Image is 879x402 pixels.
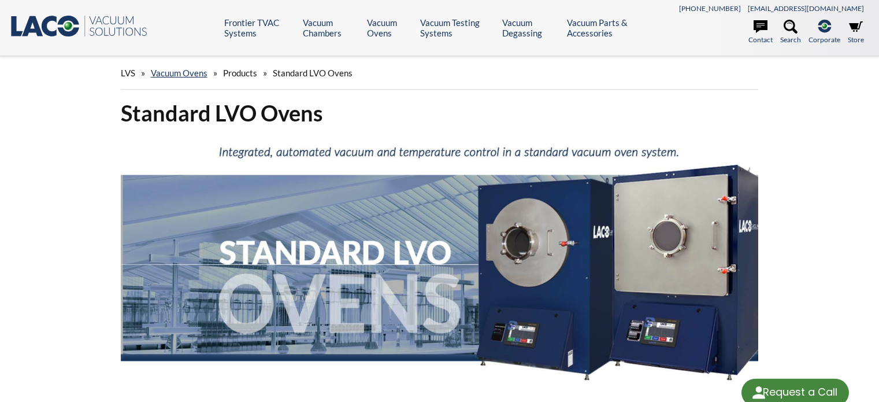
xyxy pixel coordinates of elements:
[848,20,864,45] a: Store
[121,68,135,78] span: LVS
[367,17,411,38] a: Vacuum Ovens
[223,68,257,78] span: Products
[151,68,207,78] a: Vacuum Ovens
[808,34,840,45] span: Corporate
[303,17,358,38] a: Vacuum Chambers
[502,17,558,38] a: Vacuum Degassing
[224,17,294,38] a: Frontier TVAC Systems
[567,17,652,38] a: Vacuum Parts & Accessories
[273,68,353,78] span: Standard LVO Ovens
[748,4,864,13] a: [EMAIL_ADDRESS][DOMAIN_NAME]
[121,137,759,392] img: Standard LVO Ovens header
[420,17,494,38] a: Vacuum Testing Systems
[748,20,773,45] a: Contact
[780,20,801,45] a: Search
[679,4,741,13] a: [PHONE_NUMBER]
[121,57,759,90] div: » » »
[750,383,768,402] img: round button
[121,99,759,127] h1: Standard LVO Ovens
